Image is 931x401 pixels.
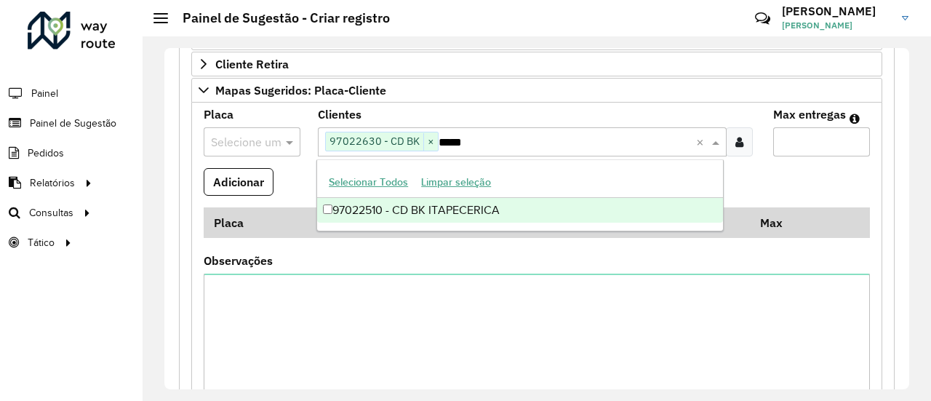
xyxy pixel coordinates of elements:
[316,159,724,231] ng-dropdown-panel: Options list
[215,58,289,70] span: Cliente Retira
[31,86,58,101] span: Painel
[317,198,723,223] div: 97022510 - CD BK ITAPECERICA
[782,4,891,18] h3: [PERSON_NAME]
[30,175,75,191] span: Relatórios
[850,113,860,124] em: Máximo de clientes que serão colocados na mesma rota com os clientes informados
[204,207,309,238] th: Placa
[696,133,708,151] span: Clear all
[204,252,273,269] label: Observações
[750,207,808,238] th: Max
[204,168,273,196] button: Adicionar
[215,84,386,96] span: Mapas Sugeridos: Placa-Cliente
[318,106,361,123] label: Clientes
[28,146,64,161] span: Pedidos
[423,133,438,151] span: ×
[326,132,423,150] span: 97022630 - CD BK
[415,171,498,194] button: Limpar seleção
[309,207,615,238] th: Código Cliente
[168,10,390,26] h2: Painel de Sugestão - Criar registro
[30,116,116,131] span: Painel de Sugestão
[29,205,73,221] span: Consultas
[773,106,846,123] label: Max entregas
[204,106,233,123] label: Placa
[322,171,415,194] button: Selecionar Todos
[191,78,882,103] a: Mapas Sugeridos: Placa-Cliente
[782,19,891,32] span: [PERSON_NAME]
[747,3,778,34] a: Contato Rápido
[191,52,882,76] a: Cliente Retira
[28,235,55,250] span: Tático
